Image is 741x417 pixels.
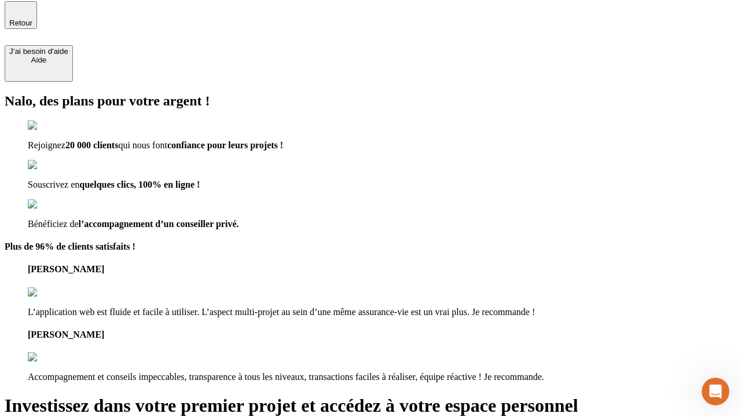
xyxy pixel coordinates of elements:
[28,180,79,189] span: Souscrivez en
[79,219,239,229] span: l’accompagnement d’un conseiller privé.
[28,140,65,150] span: Rejoignez
[9,47,68,56] div: J’ai besoin d'aide
[702,378,729,405] iframe: Intercom live chat
[118,140,167,150] span: qui nous font
[28,199,78,210] img: checkmark
[5,93,736,109] h2: Nalo, des plans pour votre argent !
[167,140,283,150] span: confiance pour leurs projets !
[5,45,73,82] button: J’ai besoin d'aideAide
[28,287,85,298] img: reviews stars
[28,120,78,131] img: checkmark
[79,180,200,189] span: quelques clics, 100% en ligne !
[5,242,736,252] h4: Plus de 96% de clients satisfaits !
[28,372,736,382] p: Accompagnement et conseils impeccables, transparence à tous les niveaux, transactions faciles à r...
[28,307,736,317] p: L’application web est fluide et facile à utiliser. L’aspect multi-projet au sein d’une même assur...
[28,219,79,229] span: Bénéficiez de
[9,19,32,27] span: Retour
[28,352,85,363] img: reviews stars
[9,56,68,64] div: Aide
[28,330,736,340] h4: [PERSON_NAME]
[65,140,119,150] span: 20 000 clients
[5,395,736,416] h1: Investissez dans votre premier projet et accédez à votre espace personnel
[28,160,78,170] img: checkmark
[28,264,736,275] h4: [PERSON_NAME]
[5,1,37,29] button: Retour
